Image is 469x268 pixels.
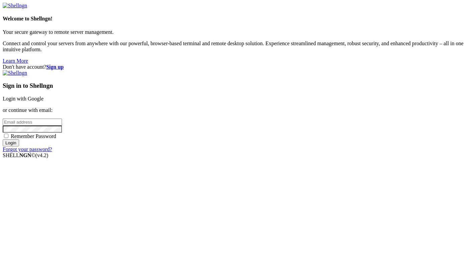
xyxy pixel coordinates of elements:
[3,16,466,22] h4: Welcome to Shellngn!
[3,82,466,89] h3: Sign in to Shellngn
[19,152,31,158] b: NGN
[3,3,27,9] img: Shellngn
[3,96,44,102] a: Login with Google
[36,152,49,158] span: 4.2.0
[3,119,62,126] input: Email address
[3,146,52,152] a: Forgot your password?
[3,70,27,76] img: Shellngn
[3,139,19,146] input: Login
[3,64,466,70] div: Don't have account?
[3,107,466,113] p: or continue with email:
[3,41,466,53] p: Connect and control your servers from anywhere with our powerful, browser-based terminal and remo...
[46,64,64,70] a: Sign up
[4,134,8,138] input: Remember Password
[11,133,56,139] span: Remember Password
[3,29,466,35] p: Your secure gateway to remote server management.
[3,152,48,158] span: SHELL ©
[3,58,28,64] a: Learn More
